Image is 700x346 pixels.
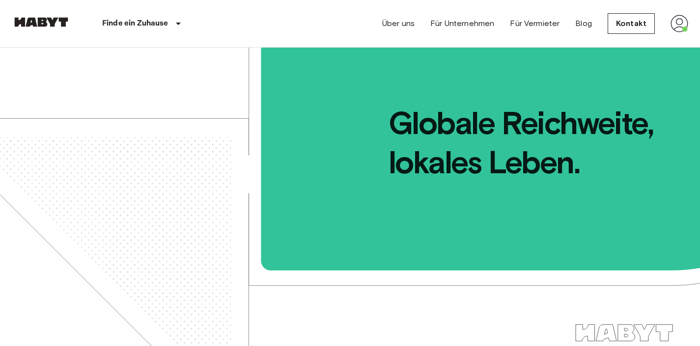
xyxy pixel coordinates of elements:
a: Blog [575,18,592,29]
img: avatar [671,15,688,32]
a: Über uns [382,18,415,29]
a: Für Vermieter [510,18,560,29]
p: Finde ein Zuhause [102,18,168,29]
a: Kontakt [608,13,655,34]
img: Habyt [12,17,71,27]
span: Globale Reichweite, lokales Leben. [262,48,700,182]
a: Für Unternehmen [430,18,494,29]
